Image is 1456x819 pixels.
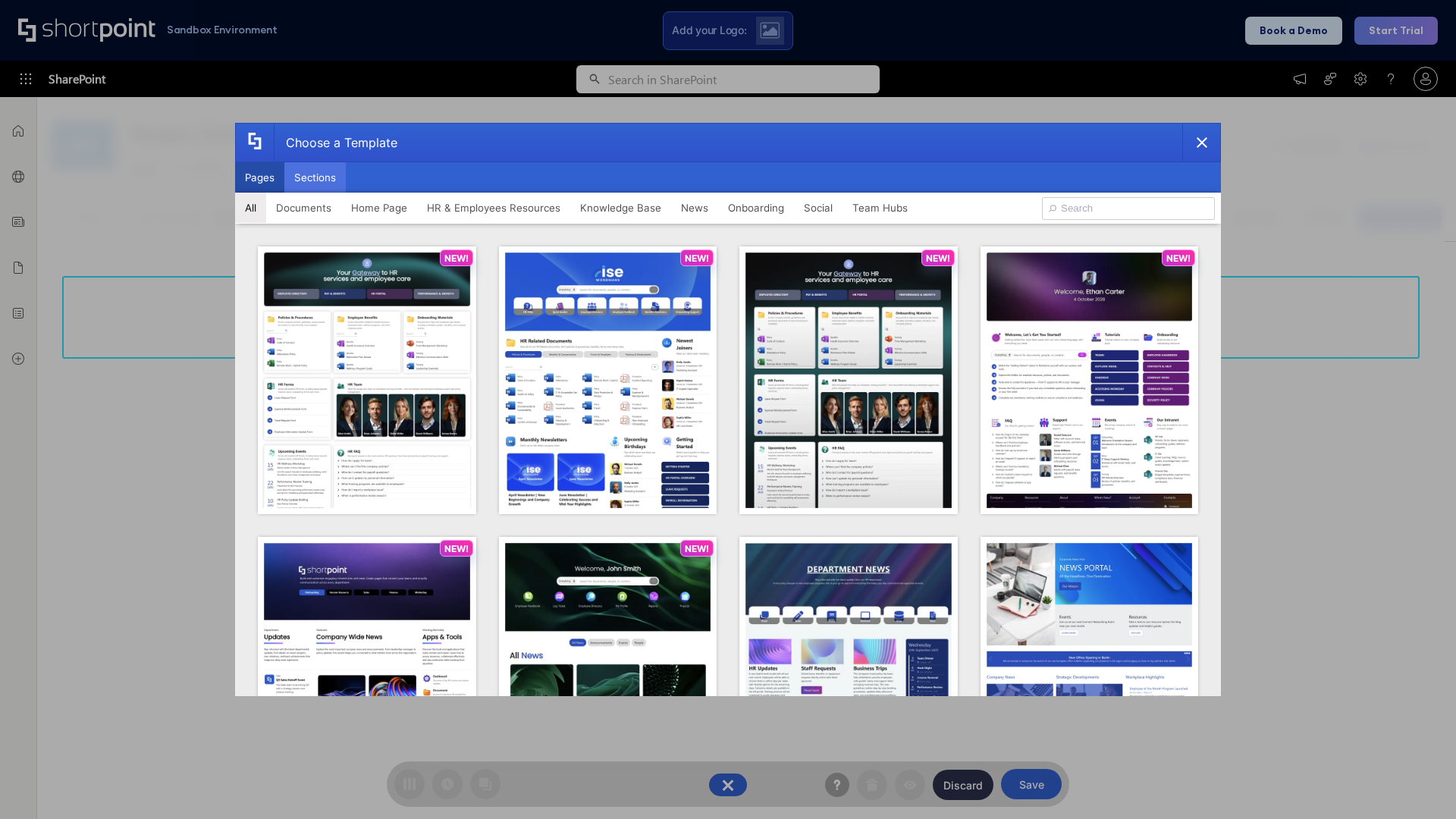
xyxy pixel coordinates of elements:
p: NEW! [685,543,709,554]
iframe: Chat Widget [1183,643,1456,819]
button: Documents [266,193,341,223]
p: NEW! [444,253,469,264]
button: Sections [284,162,346,193]
button: Onboarding [718,193,794,223]
button: Home Page [341,193,417,223]
button: Pages [235,162,284,193]
p: NEW! [926,253,950,264]
input: Search [1042,197,1215,220]
button: Social [794,193,843,223]
div: template selector [235,123,1221,696]
p: NEW! [444,543,469,554]
p: NEW! [685,253,709,264]
div: Choose a Template [274,124,397,162]
button: Team Hubs [843,193,918,223]
button: All [235,193,266,223]
button: Knowledge Base [570,193,671,223]
button: HR & Employees Resources [417,193,570,223]
button: News [671,193,718,223]
p: NEW! [1166,253,1191,264]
